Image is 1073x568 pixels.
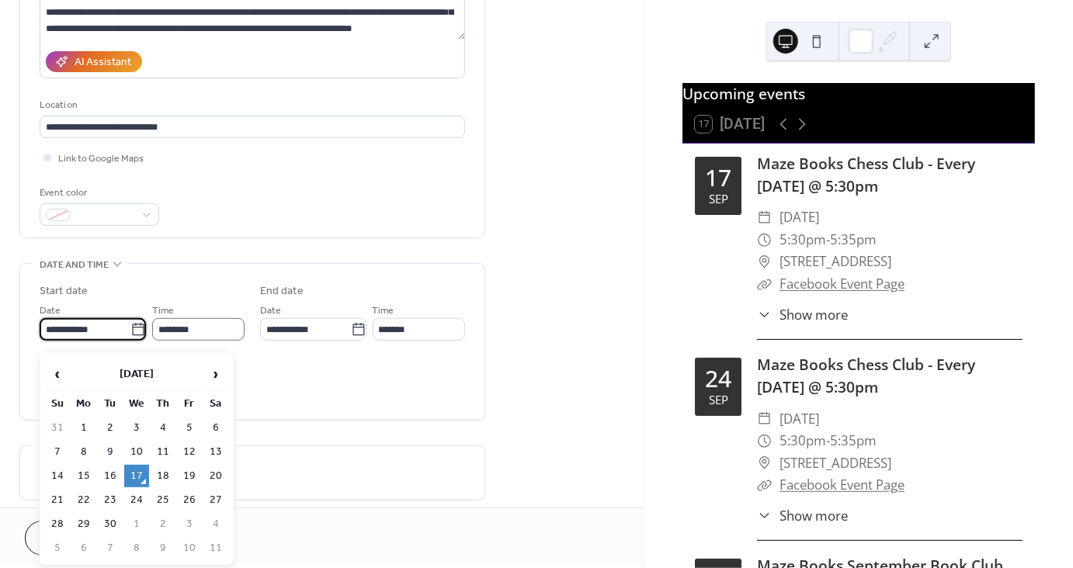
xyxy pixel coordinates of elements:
[152,303,174,320] span: Time
[40,283,88,300] div: Start date
[757,354,975,397] a: Maze Books Chess Club - Every [DATE] @ 5:30pm
[177,393,202,415] th: Fr
[177,417,202,439] td: 5
[780,206,819,229] span: [DATE]
[203,465,228,487] td: 20
[71,537,96,559] td: 6
[203,441,228,463] td: 13
[151,513,175,535] td: 2
[757,305,772,324] div: ​
[757,229,772,251] div: ​
[757,452,772,475] div: ​
[682,83,1035,106] div: Upcoming events
[260,283,304,300] div: End date
[177,489,202,511] td: 26
[124,537,149,559] td: 8
[830,430,877,452] span: 5:35pm
[780,275,905,293] a: Facebook Event Page
[260,303,281,320] span: Date
[75,55,131,71] div: AI Assistant
[25,521,120,556] button: Cancel
[124,417,149,439] td: 3
[124,393,149,415] th: We
[151,393,175,415] th: Th
[98,537,123,559] td: 7
[709,394,728,406] div: Sep
[40,303,61,320] span: Date
[98,489,123,511] td: 23
[203,513,228,535] td: 4
[780,476,905,494] a: Facebook Event Page
[757,305,848,324] button: ​Show more
[757,474,772,497] div: ​
[124,465,149,487] td: 17
[204,358,227,390] span: ›
[757,506,772,525] div: ​
[71,489,96,511] td: 22
[757,430,772,452] div: ​
[177,537,202,559] td: 10
[40,257,109,273] span: Date and time
[780,305,848,324] span: Show more
[98,417,123,439] td: 2
[151,417,175,439] td: 4
[177,465,202,487] td: 19
[830,229,877,251] span: 5:35pm
[151,537,175,559] td: 9
[780,506,848,525] span: Show more
[780,452,891,475] span: [STREET_ADDRESS]
[46,358,69,390] span: ‹
[203,489,228,511] td: 27
[124,441,149,463] td: 10
[757,206,772,229] div: ​
[71,441,96,463] td: 8
[709,193,728,205] div: Sep
[373,303,394,320] span: Time
[780,408,819,431] span: [DATE]
[71,513,96,535] td: 29
[705,367,731,390] div: 24
[203,393,228,415] th: Sa
[98,393,123,415] th: Tu
[45,489,70,511] td: 21
[45,465,70,487] td: 14
[780,430,826,452] span: 5:30pm
[98,441,123,463] td: 9
[757,251,772,273] div: ​
[45,537,70,559] td: 5
[757,273,772,296] div: ​
[177,513,202,535] td: 3
[71,358,202,391] th: [DATE]
[45,513,70,535] td: 28
[98,465,123,487] td: 16
[177,441,202,463] td: 12
[203,537,228,559] td: 11
[124,513,149,535] td: 1
[98,513,123,535] td: 30
[45,441,70,463] td: 7
[203,417,228,439] td: 6
[58,151,144,168] span: Link to Google Maps
[71,465,96,487] td: 15
[826,430,830,452] span: -
[826,229,830,251] span: -
[40,185,156,201] div: Event color
[780,229,826,251] span: 5:30pm
[71,393,96,415] th: Mo
[45,393,70,415] th: Su
[46,51,142,72] button: AI Assistant
[124,489,149,511] td: 24
[151,465,175,487] td: 18
[45,417,70,439] td: 31
[757,506,848,525] button: ​Show more
[757,408,772,431] div: ​
[71,417,96,439] td: 1
[705,166,731,189] div: 17
[780,251,891,273] span: [STREET_ADDRESS]
[151,489,175,511] td: 25
[151,441,175,463] td: 11
[757,153,975,196] a: Maze Books Chess Club - Every [DATE] @ 5:30pm
[40,97,462,113] div: Location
